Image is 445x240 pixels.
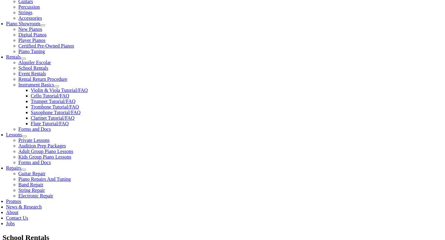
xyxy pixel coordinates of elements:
[6,215,28,221] a: Contact Us
[31,115,75,121] a: Clarinet Tutorial/FAQ
[6,21,40,26] a: Piano Showroom
[19,10,32,15] a: Strings
[19,182,43,187] a: Band Repair
[19,38,46,43] a: Player Pianos
[54,85,59,87] button: Open submenu of Instrument Basics
[19,60,51,65] a: Alquiler Escolar
[19,171,46,176] a: Guitar Repair
[19,71,46,76] a: Event Rentals
[19,4,40,10] a: Percussion
[6,210,19,215] a: About
[19,160,51,165] a: Forms and Docs
[19,188,45,193] a: String Repair
[31,104,79,110] a: Trombone Tutorial/FAQ
[6,54,21,60] a: Rentals
[6,221,15,226] a: Jobs
[31,93,70,98] a: Cello Tutorial/FAQ
[19,154,71,159] a: Kids Group Piano Lessons
[31,110,81,115] a: Saxophone Tutorial/FAQ
[6,132,22,137] a: Lessons
[19,15,42,21] a: Accessories
[19,65,48,71] a: School Rentals
[21,169,26,171] button: Open submenu of Repairs
[19,126,51,132] a: Forms and Docs
[6,165,21,171] a: Repairs
[19,193,53,198] a: Electronic Repair
[22,135,27,137] button: Open submenu of Lessons
[40,24,45,26] button: Open submenu of Piano Showroom
[19,176,71,182] a: Piano Repairs And Tuning
[19,82,54,87] a: Instrument Basics
[19,49,45,54] a: Piano Tuning
[6,199,21,204] a: Promos
[31,121,69,126] a: Flute Tutorial/FAQ
[6,204,42,209] a: News & Research
[19,77,67,82] a: Rental Return Procedure
[19,149,73,154] a: Adult Group Piano Lessons
[19,32,47,37] a: Digital Pianos
[19,138,50,143] a: Private Lessons
[19,43,74,48] a: Certified Pre-Owned Pianos
[21,58,26,60] button: Open submenu of Rentals
[19,143,66,148] a: Audition Prep Packages
[19,27,42,32] a: New Pianos
[31,99,75,104] a: Trumpet Tutorial/FAQ
[31,88,88,93] a: Violin & Viola Tutorial/FAQ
